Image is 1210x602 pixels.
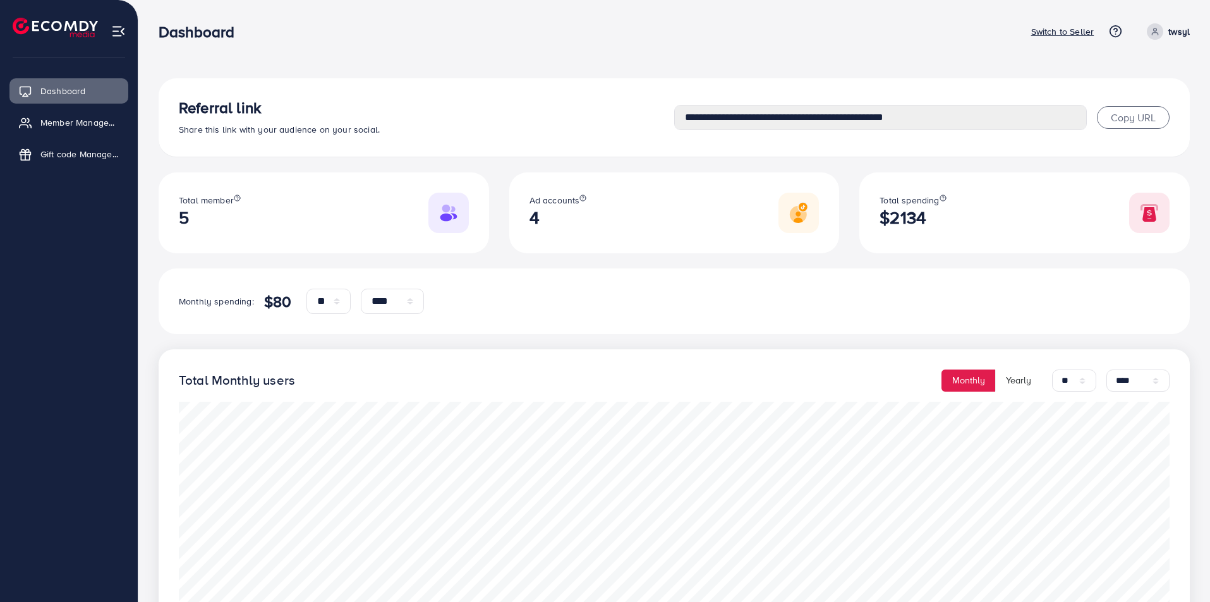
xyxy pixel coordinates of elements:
[1031,24,1094,39] p: Switch to Seller
[529,194,580,207] span: Ad accounts
[264,292,291,311] h4: $80
[179,373,295,388] h4: Total Monthly users
[159,23,245,41] h3: Dashboard
[13,18,98,37] img: logo
[179,207,241,228] h2: 5
[179,294,254,309] p: Monthly spending:
[428,193,469,233] img: Responsive image
[9,141,128,167] a: Gift code Management
[1129,193,1170,233] img: Responsive image
[179,123,380,136] span: Share this link with your audience on your social.
[1097,106,1170,129] button: Copy URL
[111,24,126,39] img: menu
[40,85,85,97] span: Dashboard
[1142,23,1190,40] a: twsyl
[9,110,128,135] a: Member Management
[40,148,119,160] span: Gift code Management
[9,78,128,104] a: Dashboard
[880,207,946,228] h2: $2134
[1111,111,1156,124] span: Copy URL
[880,194,939,207] span: Total spending
[179,99,674,117] h3: Referral link
[995,370,1042,392] button: Yearly
[1156,545,1201,593] iframe: Chat
[941,370,996,392] button: Monthly
[529,207,587,228] h2: 4
[1168,24,1190,39] p: twsyl
[778,193,819,233] img: Responsive image
[179,194,234,207] span: Total member
[40,116,119,129] span: Member Management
